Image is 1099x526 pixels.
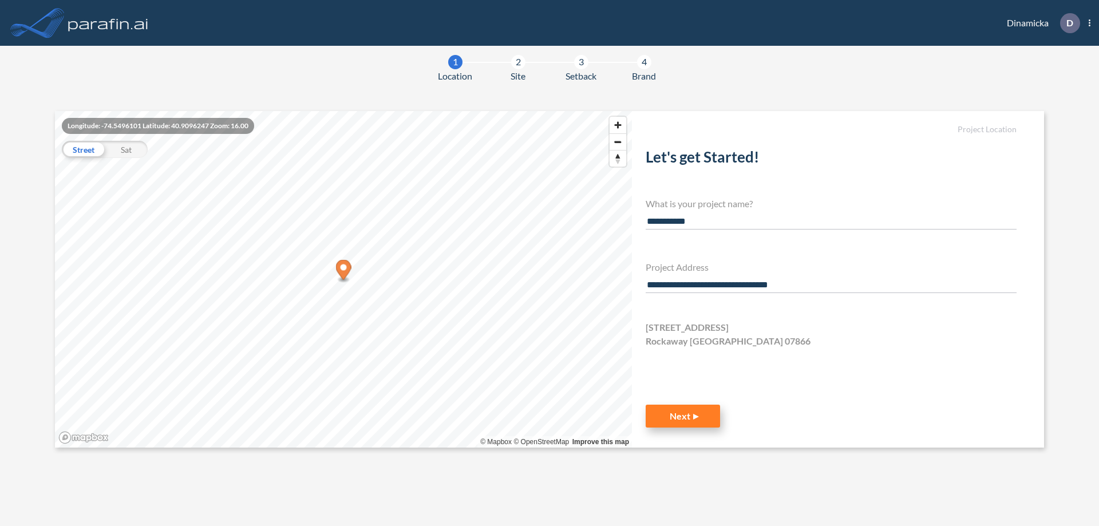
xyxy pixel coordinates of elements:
[646,334,811,348] span: Rockaway [GEOGRAPHIC_DATA] 07866
[438,69,472,83] span: Location
[646,148,1017,171] h2: Let's get Started!
[448,55,462,69] div: 1
[646,262,1017,272] h4: Project Address
[513,438,569,446] a: OpenStreetMap
[990,13,1090,33] div: Dinamicka
[66,11,151,34] img: logo
[646,405,720,428] button: Next
[62,141,105,158] div: Street
[566,69,596,83] span: Setback
[610,151,626,167] span: Reset bearing to north
[610,117,626,133] button: Zoom in
[646,125,1017,135] h5: Project Location
[637,55,651,69] div: 4
[336,260,351,283] div: Map marker
[610,133,626,150] button: Zoom out
[610,134,626,150] span: Zoom out
[646,198,1017,209] h4: What is your project name?
[511,55,525,69] div: 2
[105,141,148,158] div: Sat
[632,69,656,83] span: Brand
[1066,18,1073,28] p: D
[480,438,512,446] a: Mapbox
[610,150,626,167] button: Reset bearing to north
[58,431,109,444] a: Mapbox homepage
[511,69,525,83] span: Site
[574,55,588,69] div: 3
[55,111,632,448] canvas: Map
[62,118,254,134] div: Longitude: -74.5496101 Latitude: 40.9096247 Zoom: 16.00
[572,438,629,446] a: Improve this map
[646,321,729,334] span: [STREET_ADDRESS]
